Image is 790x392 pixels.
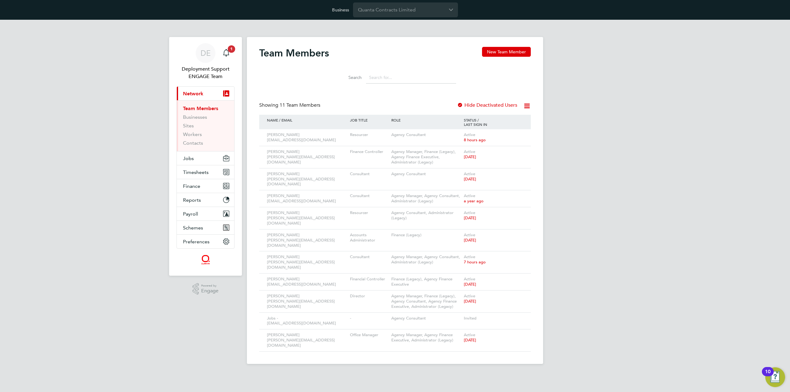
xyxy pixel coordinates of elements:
[390,115,462,125] div: ROLE
[390,129,462,141] div: Agency Consultant
[265,168,348,190] div: [PERSON_NAME] [PERSON_NAME][EMAIL_ADDRESS][DOMAIN_NAME]
[348,329,390,341] div: Office Manager
[348,251,390,263] div: Consultant
[462,115,525,130] div: STATUS / LAST SIGN IN
[265,251,348,273] div: [PERSON_NAME] [PERSON_NAME][EMAIL_ADDRESS][DOMAIN_NAME]
[183,131,202,137] a: Workers
[348,313,390,324] div: -
[462,190,525,207] div: Active
[348,274,390,285] div: Financial Controller
[201,283,218,288] span: Powered by
[177,165,234,179] button: Timesheets
[464,259,486,265] span: 7 hours ago
[193,283,219,295] a: Powered byEngage
[348,146,390,158] div: Finance Controller
[464,215,476,221] span: [DATE]
[265,274,348,290] div: [PERSON_NAME] [EMAIL_ADDRESS][DOMAIN_NAME]
[177,193,234,207] button: Reports
[462,274,525,290] div: Active
[390,168,462,180] div: Agency Consultant
[457,102,517,108] label: Hide Deactivated Users
[220,43,232,63] a: 1
[183,91,203,97] span: Network
[332,7,349,13] label: Business
[183,105,218,111] a: Team Members
[348,190,390,202] div: Consultant
[390,146,462,168] div: Agency Manager, Finance (Legacy), Agency Finance Executive, Administrator (Legacy)
[390,313,462,324] div: Agency Consultant
[265,115,348,125] div: NAME / EMAIL
[177,151,234,165] button: Jobs
[280,102,320,108] span: 11 Team Members
[201,255,210,265] img: quantacontracts-logo-retina.png
[183,225,203,231] span: Schemes
[390,229,462,241] div: Finance (Legacy)
[265,129,348,146] div: [PERSON_NAME] [EMAIL_ADDRESS][DOMAIN_NAME]
[177,235,234,248] button: Preferences
[464,299,476,304] span: [DATE]
[177,179,234,193] button: Finance
[390,207,462,224] div: Agency Consultant, Administrator (Legacy)
[177,207,234,221] button: Payroll
[265,207,348,229] div: [PERSON_NAME] [PERSON_NAME][EMAIL_ADDRESS][DOMAIN_NAME]
[348,115,390,125] div: JOB TITLE
[464,154,476,159] span: [DATE]
[183,211,198,217] span: Payroll
[462,313,525,324] div: Invited
[183,123,194,129] a: Sites
[177,100,234,151] div: Network
[265,146,348,168] div: [PERSON_NAME] [PERSON_NAME][EMAIL_ADDRESS][DOMAIN_NAME]
[201,49,211,57] span: DE
[462,251,525,268] div: Active
[183,183,200,189] span: Finance
[390,274,462,290] div: Finance (Legacy), Agency Finance Executive
[462,207,525,224] div: Active
[348,129,390,141] div: Resourcer
[177,43,235,80] a: DEDeployment Support ENGAGE Team
[169,37,242,276] nav: Main navigation
[265,313,348,329] div: Jobs - [EMAIL_ADDRESS][DOMAIN_NAME]
[462,146,525,163] div: Active
[390,291,462,312] div: Agency Manager, Finance (Legacy), Agency Consultant, Agency Finance Executive, Administrator (Leg...
[765,367,785,387] button: Open Resource Center, 10 new notifications
[228,45,235,53] span: 1
[464,337,476,343] span: [DATE]
[265,329,348,351] div: [PERSON_NAME] [PERSON_NAME][EMAIL_ADDRESS][DOMAIN_NAME]
[390,251,462,268] div: Agency Manager, Agency Consultant, Administrator (Legacy)
[462,168,525,185] div: Active
[348,229,390,246] div: Accounts Administrator
[183,155,194,161] span: Jobs
[366,72,456,84] input: Search for...
[765,372,771,380] div: 10
[390,329,462,346] div: Agency Manager, Agency Finance Executive, Administrator (Legacy)
[464,176,476,182] span: [DATE]
[464,237,476,243] span: [DATE]
[462,229,525,246] div: Active
[334,75,362,80] label: Search
[177,221,234,234] button: Schemes
[177,65,235,80] span: Deployment Support ENGAGE Team
[177,87,234,100] button: Network
[183,114,207,120] a: Businesses
[464,137,486,142] span: 8 hours ago
[348,168,390,180] div: Consultant
[201,288,218,294] span: Engage
[462,129,525,146] div: Active
[183,197,201,203] span: Reports
[462,329,525,346] div: Active
[183,239,210,245] span: Preferences
[265,291,348,312] div: [PERSON_NAME] [PERSON_NAME][EMAIL_ADDRESS][DOMAIN_NAME]
[462,291,525,307] div: Active
[482,47,531,57] button: New Team Member
[259,102,322,109] div: Showing
[464,198,484,204] span: a year ago
[390,190,462,207] div: Agency Manager, Agency Consultant, Administrator (Legacy)
[265,229,348,251] div: [PERSON_NAME] [PERSON_NAME][EMAIL_ADDRESS][DOMAIN_NAME]
[177,255,235,265] a: Go to home page
[464,282,476,287] span: [DATE]
[183,169,209,175] span: Timesheets
[183,140,203,146] a: Contacts
[348,207,390,219] div: Resourcer
[265,190,348,207] div: [PERSON_NAME] [EMAIL_ADDRESS][DOMAIN_NAME]
[259,47,329,59] h2: Team Members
